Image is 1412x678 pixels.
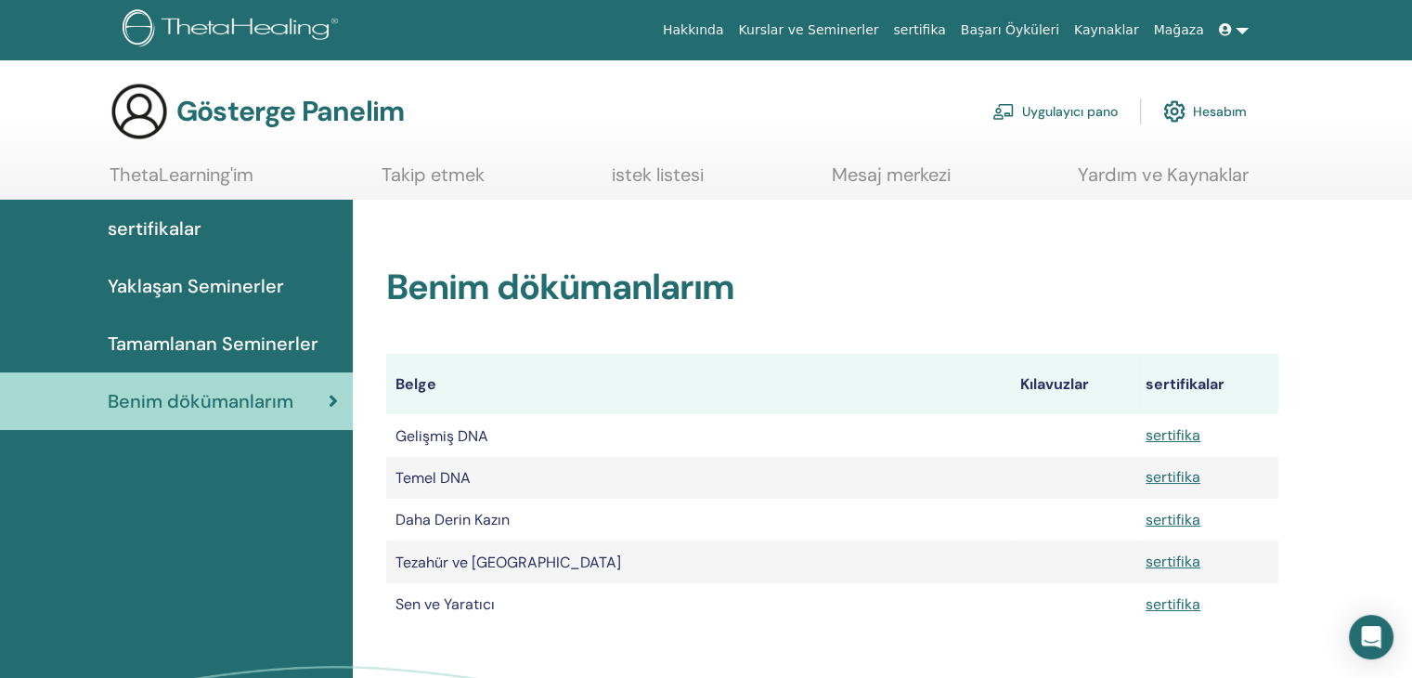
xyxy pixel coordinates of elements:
font: Kurslar ve Seminerler [738,22,878,37]
a: ThetaLearning'im [110,163,253,200]
font: Tamamlanan Seminerler [108,332,318,356]
img: generic-user-icon.jpg [110,82,169,141]
a: sertifika [1146,467,1200,487]
font: sertifika [893,22,945,37]
font: Gelişmiş DNA [395,426,488,446]
font: Yaklaşan Seminerler [108,274,284,298]
a: Yardım ve Kaynaklar [1078,163,1249,200]
font: Takip etmek [382,163,485,187]
img: cog.svg [1163,96,1185,127]
font: Benim dökümanlarım [386,264,734,310]
div: Open Intercom Messenger [1349,615,1393,659]
font: Yardım ve Kaynaklar [1078,163,1249,187]
font: Gösterge Panelim [176,93,404,129]
font: Sen ve Yaratıcı [395,594,495,614]
a: istek listesi [612,163,704,200]
a: Mağaza [1146,13,1211,47]
font: Tezahür ve [GEOGRAPHIC_DATA] [395,553,621,572]
a: Kaynaklar [1067,13,1146,47]
font: Hakkında [663,22,724,37]
a: Takip etmek [382,163,485,200]
a: Başarı Öyküleri [953,13,1067,47]
font: Uygulayıcı pano [1022,104,1118,121]
a: Hesabım [1163,91,1247,132]
font: ThetaLearning'im [110,163,253,187]
a: Mesaj merkezi [832,163,951,200]
font: Başarı Öyküleri [961,22,1059,37]
font: Daha Derin Kazın [395,510,510,529]
img: logo.png [123,9,344,51]
a: Kurslar ve Seminerler [731,13,886,47]
a: sertifika [1146,594,1200,614]
font: Mesaj merkezi [832,163,951,187]
font: Mağaza [1153,22,1203,37]
a: sertifika [886,13,952,47]
font: Kılavuzlar [1020,374,1089,394]
a: sertifika [1146,552,1200,571]
font: Benim dökümanlarım [108,389,293,413]
a: sertifika [1146,425,1200,445]
font: Belge [395,374,436,394]
font: Hesabım [1193,104,1247,121]
font: Temel DNA [395,468,471,488]
a: sertifika [1146,510,1200,529]
a: Uygulayıcı pano [992,91,1118,132]
a: Hakkında [655,13,732,47]
font: istek listesi [612,163,704,187]
font: sertifikalar [108,216,201,241]
font: sertifikalar [1146,374,1224,394]
img: chalkboard-teacher.svg [992,103,1015,120]
font: Kaynaklar [1074,22,1139,37]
